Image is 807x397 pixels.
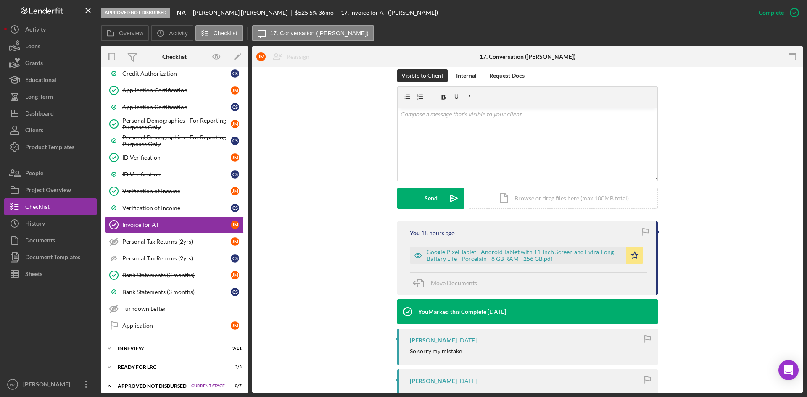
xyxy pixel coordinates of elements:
a: Grants [4,55,97,71]
div: Google Pixel Tablet - Android Tablet with 11-Inch Screen and Extra-Long Battery Life - Porcelain ... [427,249,622,262]
div: J M [231,321,239,330]
div: [PERSON_NAME] [410,378,457,384]
div: Ready for LRC [118,365,221,370]
a: Verification of IncomeCS [105,200,244,216]
div: Loans [25,38,40,57]
div: People [25,165,43,184]
div: J M [231,187,239,195]
button: Loans [4,38,97,55]
a: Credit AuthorizationCS [105,65,244,82]
div: Personal Tax Returns (2yrs) [122,255,231,262]
div: Application Certification [122,104,231,110]
span: Move Documents [431,279,477,287]
div: Send [425,188,438,209]
a: ID VerificationCS [105,166,244,183]
time: 2025-10-09 20:07 [421,230,455,237]
div: ID Verification [122,171,231,178]
div: Sheets [25,266,42,284]
div: Personal Demographics - For Reporting Purposes Only [122,134,231,147]
div: 5 % [309,9,317,16]
div: C S [231,103,239,111]
div: 3 / 3 [227,365,242,370]
button: Dashboard [4,105,97,122]
div: Bank Statements (3 months) [122,289,231,295]
div: Visible to Client [401,69,443,82]
div: Credit Authorization [122,70,231,77]
div: J M [231,153,239,162]
a: Personal Tax Returns (2yrs)JM [105,233,244,250]
div: History [25,215,45,234]
div: 9 / 11 [227,346,242,351]
button: Long-Term [4,88,97,105]
time: 2025-10-02 21:27 [458,337,477,344]
div: C S [231,69,239,78]
div: Grants [25,55,43,74]
button: Documents [4,232,97,249]
div: Application [122,322,231,329]
div: Educational [25,71,56,90]
text: HZ [10,382,16,387]
div: So sorry my mistake [410,348,462,355]
button: Sheets [4,266,97,282]
div: C S [231,288,239,296]
div: Checklist [162,53,187,60]
div: Long-Term [25,88,53,107]
b: NA [177,9,186,16]
div: Dashboard [25,105,54,124]
div: [PERSON_NAME] [410,337,457,344]
div: Complete [759,4,784,21]
button: Overview [101,25,149,41]
div: Bank Statements (3 months) [122,272,231,279]
span: Current Stage [191,384,225,389]
div: J M [231,86,239,95]
div: Project Overview [25,181,71,200]
button: Complete [750,4,803,21]
div: J M [256,52,266,61]
div: Request Docs [489,69,525,82]
a: Turndown Letter [105,300,244,317]
button: Clients [4,122,97,139]
button: Activity [4,21,97,38]
a: Application CertificationCS [105,99,244,116]
div: 0 / 7 [227,384,242,389]
div: J M [231,221,239,229]
button: Google Pixel Tablet - Android Tablet with 11-Inch Screen and Extra-Long Battery Life - Porcelain ... [410,247,643,264]
div: Internal [456,69,477,82]
button: Visible to Client [397,69,448,82]
div: J M [231,237,239,246]
div: You [410,230,420,237]
a: Bank Statements (3 months)CS [105,284,244,300]
a: Educational [4,71,97,88]
button: HZ[PERSON_NAME] [4,376,97,393]
a: Invoice for ATJM [105,216,244,233]
label: Checklist [214,30,237,37]
div: C S [231,254,239,263]
div: Open Intercom Messenger [778,360,799,380]
a: People [4,165,97,181]
div: Personal Demographics - For Reporting Purposes Only [122,117,231,131]
div: Reassign [287,48,309,65]
button: Checklist [4,198,97,215]
div: In Review [118,346,221,351]
div: Approved Not Disbursed [118,384,187,389]
label: Activity [169,30,187,37]
div: C S [231,204,239,212]
label: 17. Conversation ([PERSON_NAME]) [270,30,369,37]
button: JMReassign [252,48,318,65]
a: Personal Tax Returns (2yrs)CS [105,250,244,267]
div: Invoice for AT [122,221,231,228]
div: Verification of Income [122,205,231,211]
button: Activity [151,25,193,41]
div: You Marked this Complete [418,308,486,315]
a: Document Templates [4,249,97,266]
time: 2025-10-02 21:27 [458,378,477,384]
a: History [4,215,97,232]
div: Application Certification [122,87,231,94]
div: J M [231,271,239,279]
